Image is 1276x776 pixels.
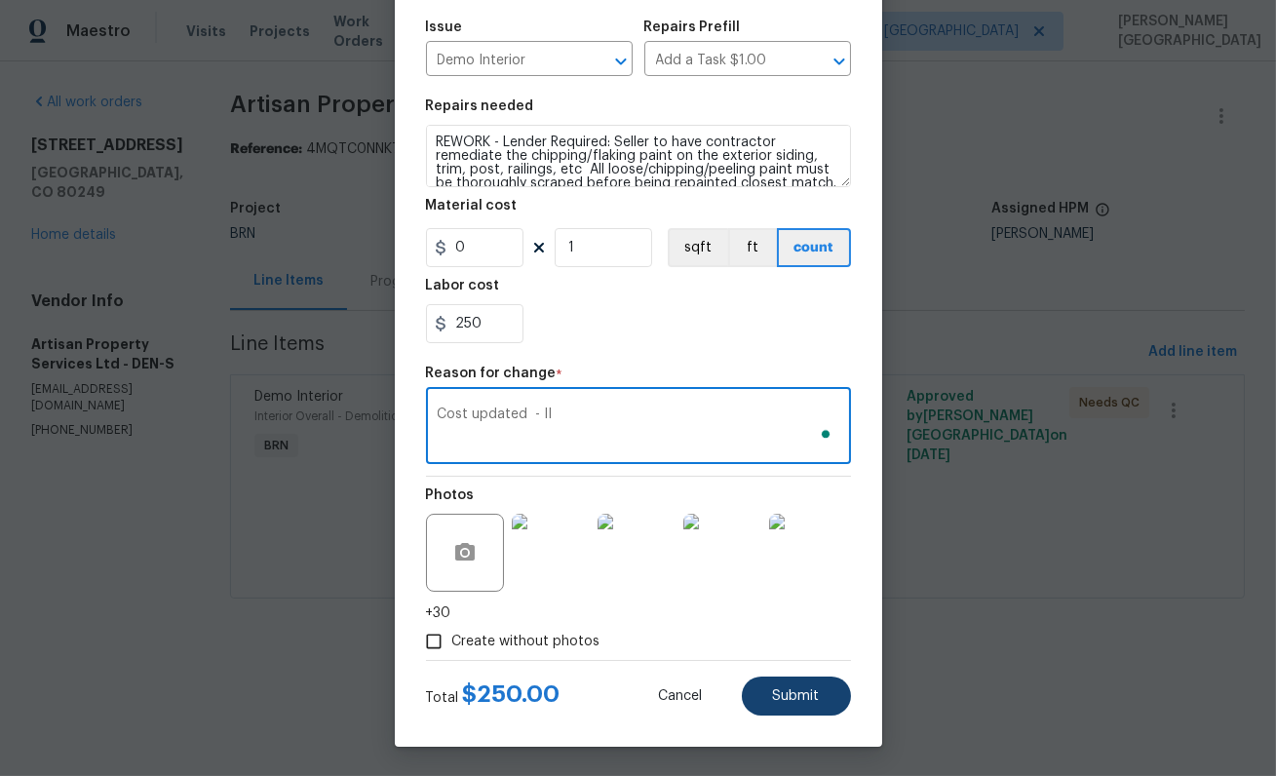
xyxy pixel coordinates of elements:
[426,684,561,708] div: Total
[777,228,851,267] button: count
[742,677,851,716] button: Submit
[426,279,500,292] h5: Labor cost
[426,367,557,380] h5: Reason for change
[426,99,534,113] h5: Repairs needed
[659,689,703,704] span: Cancel
[628,677,734,716] button: Cancel
[426,603,451,623] span: +30
[728,228,777,267] button: ft
[426,199,518,213] h5: Material cost
[463,682,561,706] span: $ 250.00
[452,632,600,652] span: Create without photos
[644,20,741,34] h5: Repairs Prefill
[773,689,820,704] span: Submit
[668,228,728,267] button: sqft
[426,20,463,34] h5: Issue
[826,48,853,75] button: Open
[426,125,851,187] textarea: REWORK - Lender Required: Seller to have contractor remediate the chipping/flaking paint on the e...
[438,407,839,448] textarea: To enrich screen reader interactions, please activate Accessibility in Grammarly extension settings
[607,48,635,75] button: Open
[426,488,475,502] h5: Photos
